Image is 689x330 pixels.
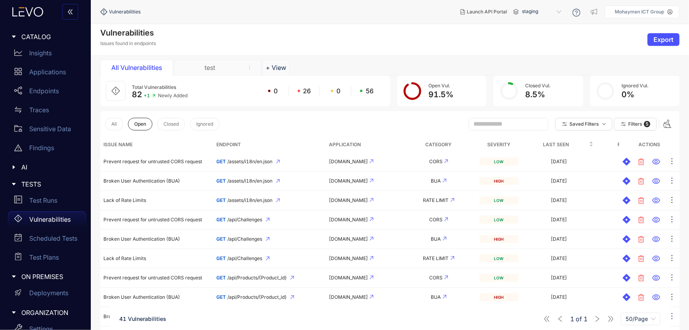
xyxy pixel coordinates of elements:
[569,121,599,127] span: Saved Filters
[431,294,441,300] span: BUA
[5,159,86,175] div: AI
[11,164,17,170] span: caret-right
[109,9,141,15] span: Vulnerabilities
[668,273,676,283] span: ellipsis
[8,64,86,83] a: Applications
[132,84,176,90] span: Total Vulnerabilities
[227,198,272,203] span: /assets/i18n/en.json
[668,254,676,263] span: ellipsis
[134,121,146,127] span: Open
[668,293,676,302] span: ellipsis
[668,157,676,166] span: ellipsis
[644,121,650,127] span: 5
[8,285,86,304] a: Deployments
[274,87,278,94] span: 0
[29,87,59,94] p: Endpoints
[100,137,213,152] th: Issue Name
[329,256,398,261] div: [DOMAIN_NAME]
[329,217,398,223] div: [DOMAIN_NAME]
[668,233,676,245] button: ellipsis
[8,121,86,140] a: Sensitive Data
[144,93,150,98] span: + 1
[29,49,52,57] p: Insights
[105,118,123,130] button: All
[262,60,290,75] button: Add tab
[67,9,73,16] span: double-left
[454,6,513,18] button: Launch API Portal
[11,181,17,187] span: caret-right
[8,249,86,268] a: Test Plans
[8,83,86,102] a: Endpoints
[668,235,676,244] span: ellipsis
[103,217,202,223] span: Prevent request for untrusted CORS request
[227,256,262,261] span: /api/Challenges
[227,217,262,223] span: /api/Challenges
[5,304,86,321] div: ORGANIZATION
[525,140,588,149] span: Last Seen
[29,254,59,261] p: Test Plans
[551,294,567,300] div: [DATE]
[14,144,22,152] span: warning
[551,256,567,261] div: [DATE]
[479,235,518,243] div: high
[29,197,57,204] p: Test Runs
[103,255,146,261] span: Lack of Rate Limits
[551,198,567,203] div: [DATE]
[103,236,180,242] span: Broken User Authentication (BUA)
[29,144,54,151] p: Findings
[216,178,226,184] span: GET
[622,83,649,89] div: Ignored Vul.
[163,121,179,127] span: Closed
[29,216,71,223] p: Vulnerabilities
[14,106,22,114] span: swap
[8,192,86,211] a: Test Runs
[668,272,676,284] button: ellipsis
[431,178,441,184] span: BUA
[11,310,17,315] span: caret-right
[668,194,676,207] button: ellipsis
[429,275,443,281] span: CORS
[479,274,518,282] div: low
[243,64,256,71] button: remove
[216,197,226,203] span: GET
[5,28,86,45] div: CATALOG
[614,118,657,130] button: Filters 5
[551,236,567,242] div: [DATE]
[479,177,518,185] div: high
[119,315,166,322] span: 41 Vulnerabilities
[628,121,642,127] span: Filters
[479,255,518,262] div: low
[622,90,649,99] div: 0 %
[329,294,398,300] div: [DOMAIN_NAME]
[570,315,574,322] span: 1
[522,137,597,152] th: Last Seen
[29,68,66,75] p: Applications
[21,309,80,316] span: ORGANIZATION
[329,159,398,164] div: [DOMAIN_NAME]
[668,215,676,224] span: ellipsis
[180,64,240,71] div: test
[103,275,202,281] span: Prevent request for untrusted CORS request
[103,158,202,164] span: Prevent request for untrusted CORS request
[467,9,507,15] span: Launch API Portal
[213,137,326,152] th: Endpoint
[29,125,71,132] p: Sensitive Data
[157,118,185,130] button: Closed
[602,122,606,126] span: down
[551,275,567,281] div: [DATE]
[247,65,252,70] span: more
[653,36,674,43] span: Export
[8,230,86,249] a: Scheduled Tests
[111,121,117,127] span: All
[103,197,146,203] span: Lack of Rate Limits
[429,217,443,223] span: CORS
[100,28,156,38] h4: Vulnerabilities
[551,159,567,164] div: [DATE]
[476,137,521,152] th: Severity
[600,140,663,149] span: First Seen
[525,83,550,89] div: Closed Vul.
[597,137,672,152] th: First Seen
[668,291,676,304] button: ellipsis
[326,137,401,152] th: Application
[668,155,676,168] button: ellipsis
